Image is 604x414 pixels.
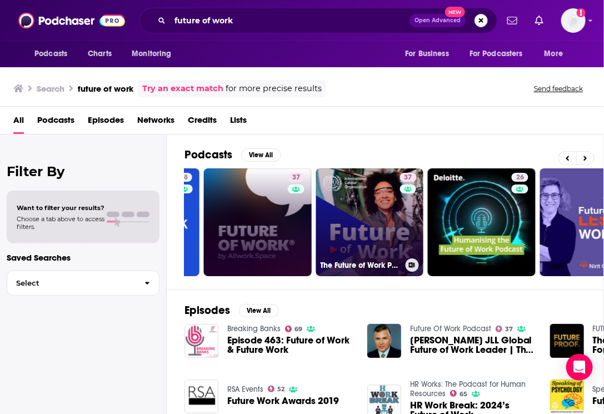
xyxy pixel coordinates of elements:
[227,324,281,333] a: Breaking Banks
[188,111,217,134] a: Credits
[132,46,171,62] span: Monitoring
[137,111,174,134] a: Networks
[462,43,539,64] button: open menu
[181,172,188,183] span: 18
[88,111,124,134] a: Episodes
[545,46,563,62] span: More
[460,392,467,397] span: 65
[470,46,523,62] span: For Podcasters
[503,11,522,30] a: Show notifications dropdown
[410,336,537,355] a: Peter Miscovich JLL Global Future of Work Leader | The Hybrid Workplace Evolution: Unlocking the ...
[561,8,586,33] button: Show profile menu
[34,46,67,62] span: Podcasts
[405,46,449,62] span: For Business
[37,83,64,94] h3: Search
[288,173,305,182] a: 37
[27,43,82,64] button: open menu
[531,11,548,30] a: Show notifications dropdown
[561,8,586,33] img: User Profile
[18,10,125,31] img: Podchaser - Follow, Share and Rate Podcasts
[142,82,223,95] a: Try an exact match
[316,168,424,276] a: 37The Future of Work Podcast
[227,396,339,406] a: Future Work Awards 2019
[17,204,104,212] span: Want to filter your results?
[516,172,524,183] span: 26
[294,327,302,332] span: 69
[428,168,536,276] a: 26
[450,390,468,397] a: 65
[176,173,192,182] a: 18
[184,303,279,317] a: EpisodesView All
[88,46,112,62] span: Charts
[321,261,401,270] h3: The Future of Work Podcast
[184,324,218,358] img: Episode 463: Future of Work & Future Work
[537,43,577,64] button: open menu
[505,327,513,332] span: 37
[550,380,584,413] img: Future of Work
[7,252,159,263] p: Saved Searches
[397,43,463,64] button: open menu
[7,163,159,179] h2: Filter By
[367,324,401,358] img: Peter Miscovich JLL Global Future of Work Leader | The Hybrid Workplace Evolution: Unlocking the ...
[227,385,263,394] a: RSA Events
[410,324,491,333] a: Future Of Work Podcast
[17,215,104,231] span: Choose a tab above to access filters.
[410,380,526,398] a: HR Works: The Podcast for Human Resources
[13,111,24,134] a: All
[184,380,218,413] img: Future Work Awards 2019
[496,326,513,332] a: 37
[170,12,410,29] input: Search podcasts, credits, & more...
[550,324,584,358] img: The Future of Work (ft. Future Forum)
[410,14,466,27] button: Open AdvancedNew
[184,303,230,317] h2: Episodes
[512,173,528,182] a: 26
[227,336,354,355] a: Episode 463: Future of Work & Future Work
[577,8,586,17] svg: Add a profile image
[230,111,247,134] a: Lists
[531,84,586,93] button: Send feedback
[78,83,133,94] h3: future of work
[184,148,232,162] h2: Podcasts
[268,386,285,392] a: 52
[292,172,300,183] span: 37
[285,326,303,332] a: 69
[139,8,497,33] div: Search podcasts, credits, & more...
[7,280,136,287] span: Select
[410,336,537,355] span: [PERSON_NAME] JLL Global Future of Work Leader | The Hybrid Workplace Evolution: Unlocking the Fu...
[445,7,465,17] span: New
[204,168,312,276] a: 37
[566,354,593,381] div: Open Intercom Messenger
[277,387,284,392] span: 52
[124,43,186,64] button: open menu
[561,8,586,33] span: Logged in as lizziehan
[400,173,417,182] a: 37
[81,43,118,64] a: Charts
[415,18,461,23] span: Open Advanced
[184,148,281,162] a: PodcastsView All
[239,304,279,317] button: View All
[37,111,74,134] a: Podcasts
[241,148,281,162] button: View All
[226,82,322,95] span: for more precise results
[405,172,412,183] span: 37
[7,271,159,296] button: Select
